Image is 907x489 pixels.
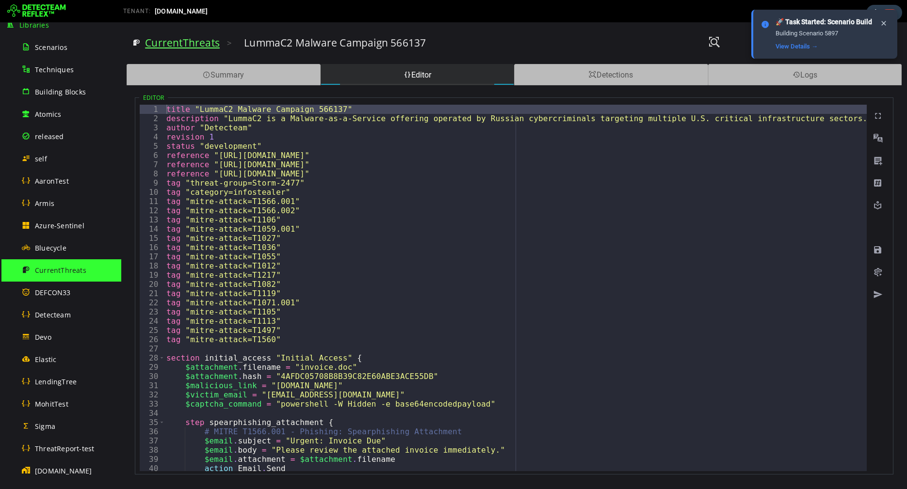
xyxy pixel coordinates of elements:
[18,82,43,92] div: 1
[123,8,151,15] span: TENANT:
[35,43,67,52] span: Scenarios
[18,193,43,202] div: 13
[18,340,43,349] div: 29
[38,395,43,405] span: Toggle code folding, rows 35 through 41
[18,359,43,368] div: 31
[7,3,66,19] img: Detecteam logo
[35,377,77,386] span: LendingTree
[35,199,54,208] span: Armis
[18,267,43,276] div: 21
[35,310,71,319] span: Detecteam
[18,128,43,138] div: 6
[24,14,98,27] a: CurrentThreats
[18,184,43,193] div: 12
[18,174,43,184] div: 11
[35,65,74,74] span: Techniques
[18,101,43,110] div: 3
[776,17,872,27] div: 🚀 Task Started: Scenario Build
[18,377,43,386] div: 33
[35,110,61,119] span: Atomics
[38,331,43,340] span: Toggle code folding, rows 28 through 57
[18,165,43,174] div: 10
[18,276,43,285] div: 22
[18,331,43,340] div: 28
[35,266,86,275] span: CurrentThreats
[726,15,775,27] button: Private
[18,432,43,442] div: 39
[199,42,393,63] div: Editor
[18,110,43,119] div: 4
[18,294,43,303] div: 24
[18,248,43,257] div: 19
[18,313,43,322] div: 26
[18,71,47,79] legend: Editor
[18,405,43,414] div: 36
[866,5,902,20] div: Task Notifications
[776,43,818,50] a: View Details →
[18,368,43,377] div: 32
[35,444,94,453] span: ThreatReport-test
[35,132,64,141] span: released
[35,288,71,297] span: DEFCON33
[18,285,43,294] div: 23
[18,386,43,395] div: 34
[393,42,587,63] div: Detections
[18,138,43,147] div: 7
[5,42,199,63] div: Summary
[736,16,764,24] span: Private
[106,15,111,26] span: >
[123,14,305,27] h3: LummaC2 Malware Campaign 566137
[18,423,43,432] div: 38
[35,466,92,475] span: [DOMAIN_NAME]
[155,7,208,15] span: [DOMAIN_NAME]
[18,442,43,451] div: 40
[18,414,43,423] div: 37
[18,221,43,230] div: 16
[18,322,43,331] div: 27
[18,202,43,211] div: 14
[18,147,43,156] div: 8
[35,176,69,186] span: AaronTest
[35,243,66,252] span: Bluecycle
[18,239,43,248] div: 18
[18,349,43,359] div: 30
[18,303,43,313] div: 25
[18,395,43,405] div: 35
[35,422,55,431] span: Sigma
[18,230,43,239] div: 17
[35,399,68,409] span: MohitTest
[18,156,43,165] div: 9
[18,119,43,128] div: 5
[19,20,49,30] span: Libraries
[18,257,43,267] div: 20
[18,211,43,221] div: 15
[776,29,872,38] div: Building Scenario 5897
[587,42,781,63] div: Logs
[35,332,51,342] span: Devo
[18,92,43,101] div: 2
[35,87,86,96] span: Building Blocks
[35,154,47,163] span: self
[883,9,896,16] span: 4
[35,221,84,230] span: Azure-Sentinel
[35,355,56,364] span: Elastic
